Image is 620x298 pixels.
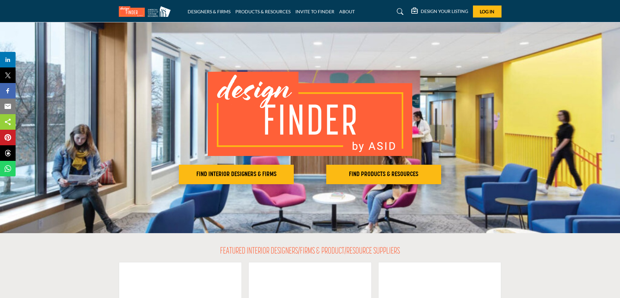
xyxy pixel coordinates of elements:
h2: FIND PRODUCTS & RESOURCES [328,171,439,178]
a: ABOUT [339,9,355,14]
h2: FEATURED INTERIOR DESIGNERS/FIRMS & PRODUCT/RESOURCE SUPPLIERS [220,246,400,257]
a: INVITE TO FINDER [295,9,334,14]
span: Log In [480,9,494,14]
a: DESIGNERS & FIRMS [188,9,230,14]
img: Site Logo [119,6,174,17]
button: FIND PRODUCTS & RESOURCES [326,165,441,184]
h2: FIND INTERIOR DESIGNERS & FIRMS [181,171,292,178]
img: image [208,72,412,156]
button: Log In [473,6,502,18]
a: Search [391,6,408,17]
h5: DESIGN YOUR LISTING [421,8,468,14]
button: FIND INTERIOR DESIGNERS & FIRMS [179,165,294,184]
a: PRODUCTS & RESOURCES [235,9,291,14]
div: DESIGN YOUR LISTING [411,8,468,16]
